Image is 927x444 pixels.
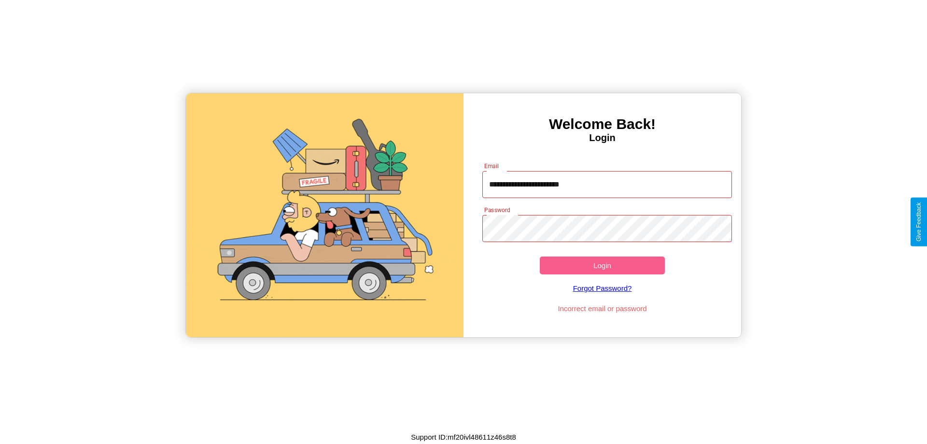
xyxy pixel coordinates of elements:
p: Incorrect email or password [478,302,728,315]
label: Password [484,206,510,214]
h3: Welcome Back! [463,116,741,132]
img: gif [186,93,463,337]
p: Support ID: mf20ivl48611z46s8t8 [411,430,516,444]
h4: Login [463,132,741,143]
a: Forgot Password? [478,274,728,302]
label: Email [484,162,499,170]
div: Give Feedback [915,202,922,242]
button: Login [540,257,665,274]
